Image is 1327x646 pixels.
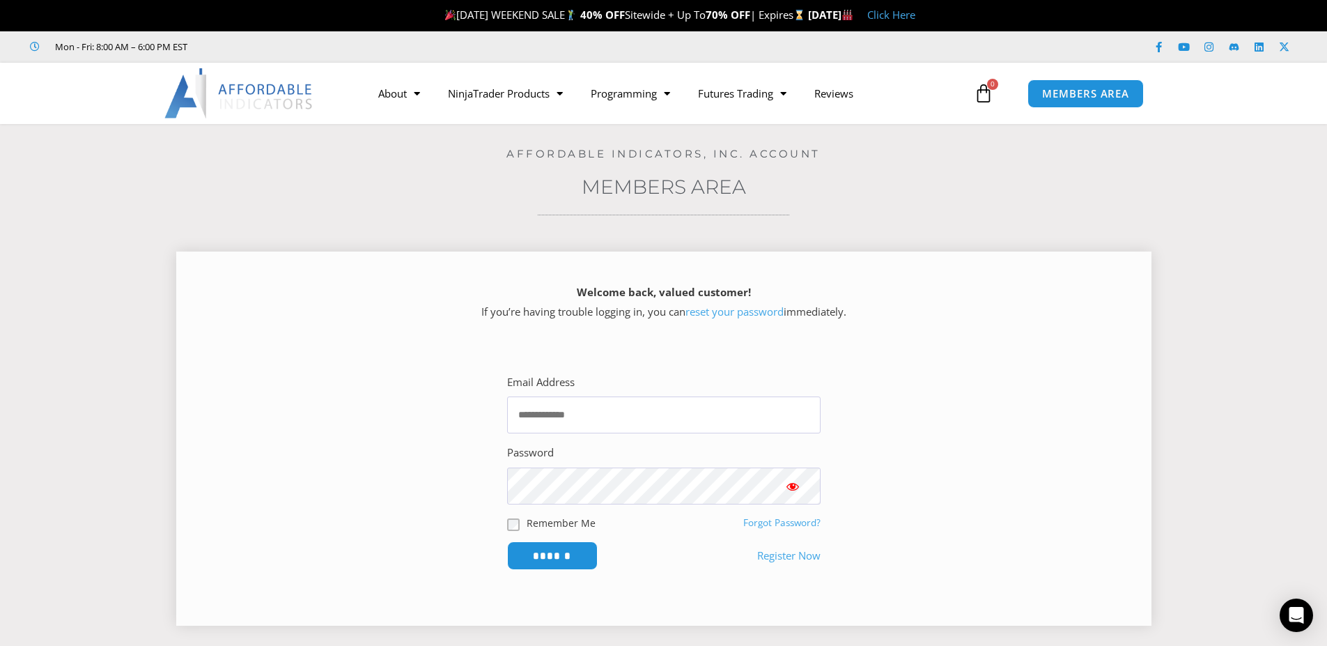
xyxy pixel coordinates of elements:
[577,77,684,109] a: Programming
[507,373,575,392] label: Email Address
[566,10,576,20] img: 🏌️‍♂️
[364,77,434,109] a: About
[527,516,596,530] label: Remember Me
[808,8,853,22] strong: [DATE]
[1042,89,1129,99] span: MEMBERS AREA
[1280,599,1313,632] div: Open Intercom Messenger
[507,443,554,463] label: Password
[1027,79,1144,108] a: MEMBERS AREA
[207,40,416,54] iframe: Customer reviews powered by Trustpilot
[684,77,800,109] a: Futures Trading
[445,10,456,20] img: 🎉
[842,10,853,20] img: 🏭
[577,285,751,299] strong: Welcome back, valued customer!
[794,10,805,20] img: ⌛
[582,175,746,199] a: Members Area
[765,468,821,505] button: Show password
[800,77,867,109] a: Reviews
[164,68,314,118] img: LogoAI | Affordable Indicators – NinjaTrader
[706,8,750,22] strong: 70% OFF
[867,8,915,22] a: Click Here
[743,516,821,529] a: Forgot Password?
[52,38,187,55] span: Mon - Fri: 8:00 AM – 6:00 PM EST
[506,147,821,160] a: Affordable Indicators, Inc. Account
[757,546,821,566] a: Register Now
[685,305,784,318] a: reset your password
[434,77,577,109] a: NinjaTrader Products
[201,283,1127,322] p: If you’re having trouble logging in, you can immediately.
[580,8,625,22] strong: 40% OFF
[364,77,970,109] nav: Menu
[987,79,998,90] span: 0
[953,73,1014,114] a: 0
[442,8,807,22] span: [DATE] WEEKEND SALE Sitewide + Up To | Expires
